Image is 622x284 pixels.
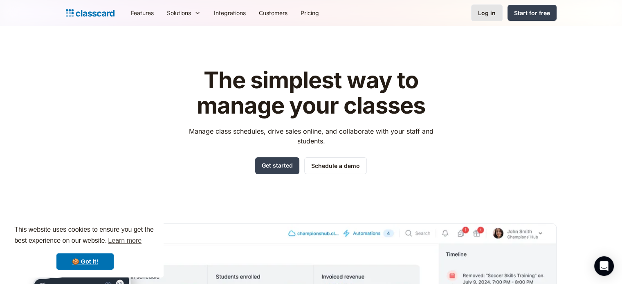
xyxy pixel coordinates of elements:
[294,4,326,22] a: Pricing
[107,235,143,247] a: learn more about cookies
[255,157,299,174] a: Get started
[7,217,164,277] div: cookieconsent
[66,7,115,19] a: home
[478,9,496,17] div: Log in
[56,253,114,270] a: dismiss cookie message
[207,4,252,22] a: Integrations
[181,126,441,146] p: Manage class schedules, drive sales online, and collaborate with your staff and students.
[471,4,503,21] a: Log in
[594,256,614,276] div: Open Intercom Messenger
[14,225,156,247] span: This website uses cookies to ensure you get the best experience on our website.
[252,4,294,22] a: Customers
[304,157,367,174] a: Schedule a demo
[167,9,191,17] div: Solutions
[507,5,557,21] a: Start for free
[160,4,207,22] div: Solutions
[124,4,160,22] a: Features
[514,9,550,17] div: Start for free
[181,68,441,118] h1: The simplest way to manage your classes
